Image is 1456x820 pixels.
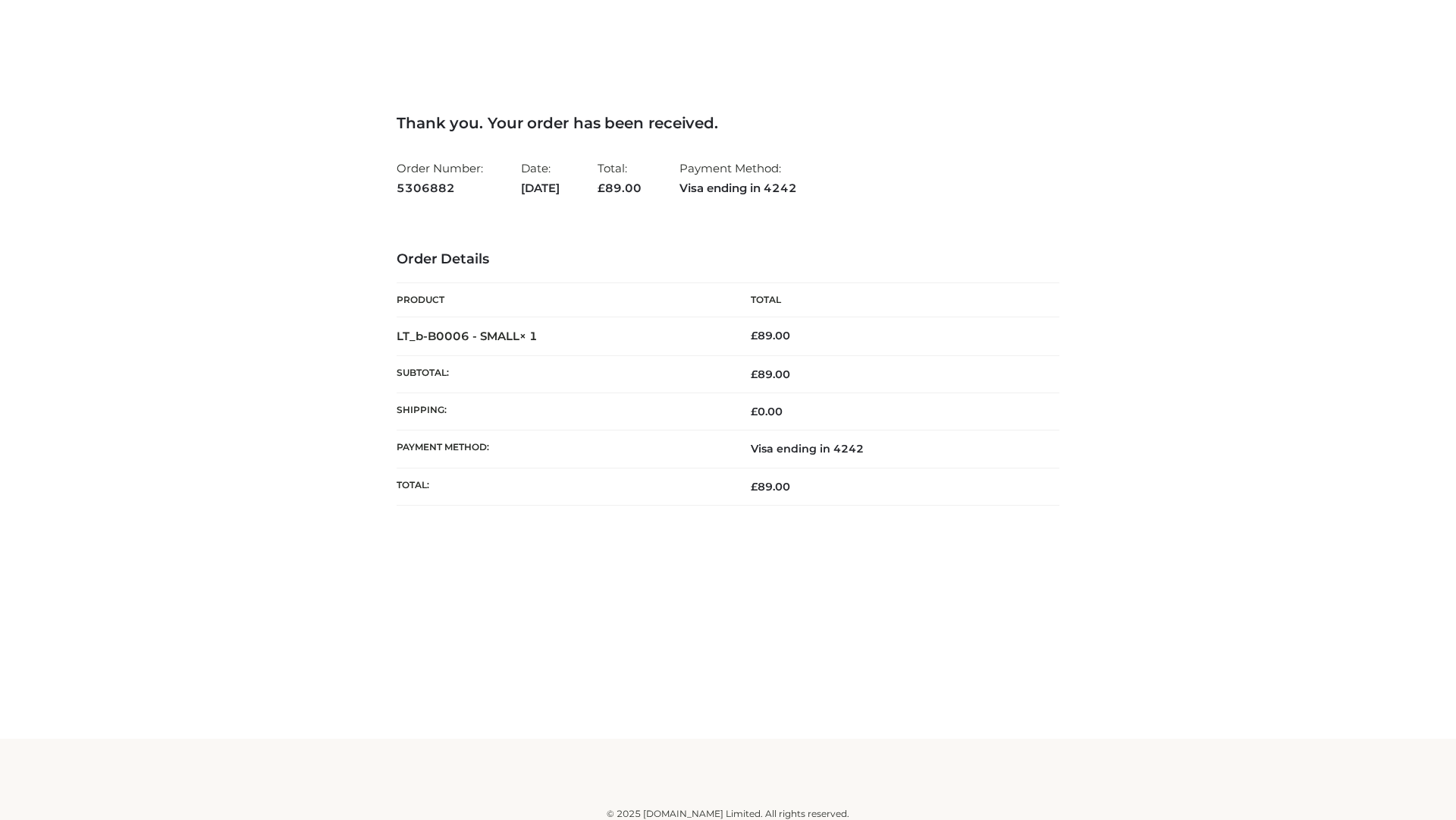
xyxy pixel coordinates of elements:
h3: Thank you. Your order has been received. [397,114,1059,132]
span: 89.00 [598,181,642,195]
strong: LT_b-B0006 - SMALL [397,329,538,343]
bdi: 0.00 [751,405,783,418]
th: Subtotal: [397,355,728,393]
bdi: 89.00 [751,329,790,342]
strong: [DATE] [521,178,560,198]
span: £ [751,405,758,418]
th: Total [728,283,1059,317]
strong: Visa ending in 4242 [679,178,797,198]
strong: × 1 [519,329,538,343]
span: 89.00 [751,480,790,494]
li: Order Number: [397,155,483,201]
h3: Order Details [397,251,1059,268]
li: Date: [521,155,560,201]
th: Shipping: [397,393,728,430]
span: £ [751,480,758,494]
th: Product [397,283,728,317]
th: Total: [397,468,728,505]
th: Payment method: [397,430,728,468]
strong: 5306882 [397,178,483,198]
li: Total: [598,155,642,201]
td: Visa ending in 4242 [728,430,1059,468]
li: Payment Method: [679,155,797,201]
span: £ [751,367,758,381]
span: £ [598,181,605,195]
span: £ [751,329,758,342]
span: 89.00 [751,367,790,381]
